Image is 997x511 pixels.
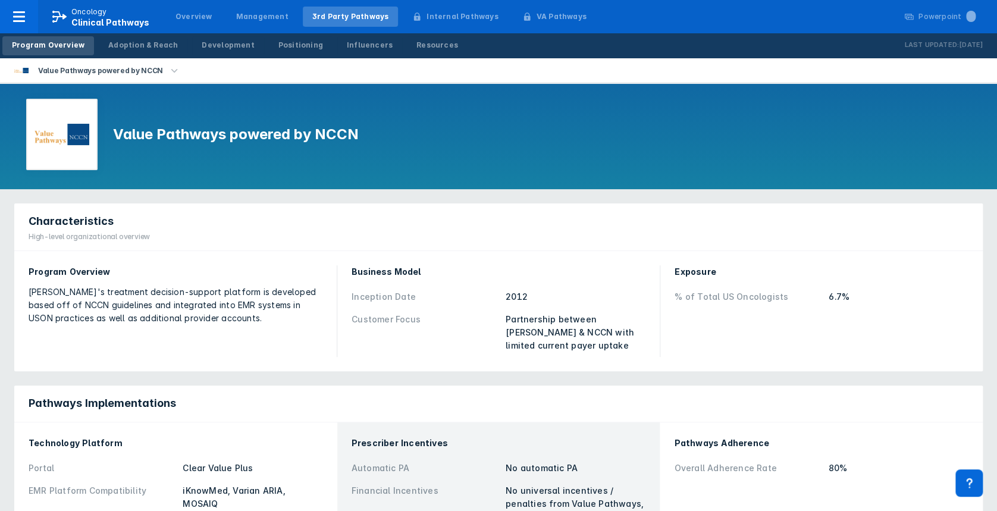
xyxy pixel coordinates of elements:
div: Pathways Adherence [674,437,968,450]
a: Management [227,7,298,27]
div: Influencers [347,40,393,51]
div: Program Overview [12,40,84,51]
div: Prescriber Incentives [352,437,646,450]
div: Overview [175,11,212,22]
span: Characteristics [29,214,114,228]
div: Development [202,40,254,51]
a: Resources [407,36,468,55]
span: Clinical Pathways [71,17,149,27]
div: High-level organizational overview [29,231,150,242]
div: Positioning [278,40,323,51]
div: Contact Support [955,469,983,497]
div: Overall Adherence Rate [674,462,821,475]
div: iKnowMed, Varian ARIA, MOSAIQ [183,484,322,510]
div: 2012 [506,290,645,303]
div: Program Overview [29,265,322,278]
div: EMR Platform Compatibility [29,484,175,510]
span: Pathways Implementations [29,396,176,410]
div: Technology Platform [29,437,323,450]
div: Value Pathways powered by NCCN [33,62,168,79]
p: Last Updated: [904,39,959,51]
div: % of Total US Oncologists [675,290,822,303]
div: No automatic PA [506,462,645,475]
img: value-pathways-nccn [14,68,29,74]
div: Management [236,11,289,22]
div: 6.7% [829,290,968,303]
div: VA Pathways [537,11,587,22]
div: Resources [416,40,458,51]
div: Automatic PA [352,462,498,475]
a: 3rd Party Pathways [303,7,399,27]
div: Powerpoint [918,11,976,22]
a: Influencers [337,36,402,55]
div: Inception Date [352,290,498,303]
div: Business Model [352,265,645,278]
h1: Value Pathways powered by NCCN [113,125,359,144]
div: [PERSON_NAME]'s treatment decision-support platform is developed based off of NCCN guidelines and... [29,286,322,325]
p: Oncology [71,7,107,17]
div: Clear Value Plus [183,462,322,475]
a: Development [192,36,264,55]
div: Partnership between [PERSON_NAME] & NCCN with limited current payer uptake [506,313,645,352]
a: Overview [166,7,222,27]
div: Internal Pathways [427,11,498,22]
div: Adoption & Reach [108,40,178,51]
div: 80% [829,462,968,475]
div: Exposure [675,265,968,278]
a: Positioning [269,36,333,55]
div: Customer Focus [352,313,498,352]
div: 3rd Party Pathways [312,11,389,22]
a: Program Overview [2,36,94,55]
img: value-pathways-nccn [35,124,89,146]
div: Portal [29,462,175,475]
p: [DATE] [959,39,983,51]
a: Adoption & Reach [99,36,187,55]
